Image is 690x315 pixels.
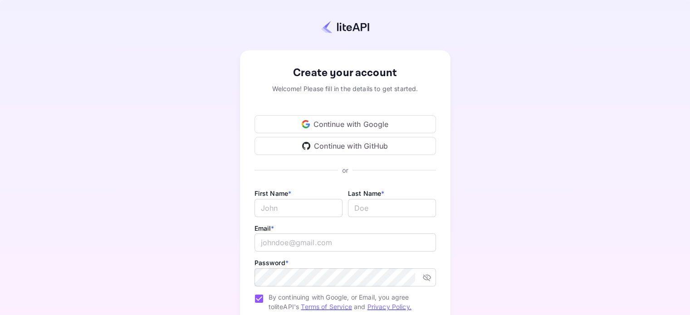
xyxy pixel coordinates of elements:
[254,233,436,252] input: johndoe@gmail.com
[254,115,436,133] div: Continue with Google
[419,269,435,286] button: toggle password visibility
[254,65,436,81] div: Create your account
[269,292,429,311] span: By continuing with Google, or Email, you agree to liteAPI's and
[321,20,369,34] img: liteapi
[254,137,436,155] div: Continue with GitHub
[254,224,274,232] label: Email
[348,189,385,197] label: Last Name
[254,84,436,93] div: Welcome! Please fill in the details to get started.
[254,259,289,267] label: Password
[367,303,411,310] a: Privacy Policy.
[254,199,343,217] input: John
[254,189,292,197] label: First Name
[301,303,352,310] a: Terms of Service
[348,199,436,217] input: Doe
